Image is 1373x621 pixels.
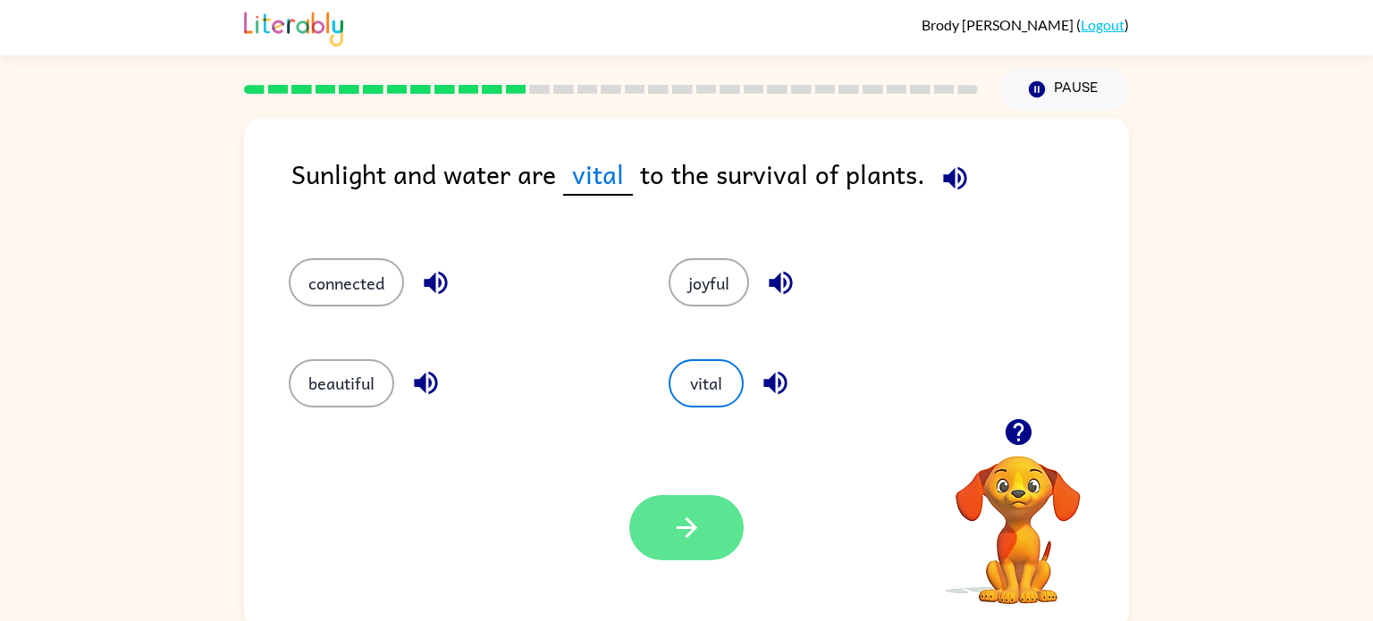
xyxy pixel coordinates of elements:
div: Sunlight and water are to the survival of plants. [291,154,1129,222]
span: vital [563,154,633,196]
button: joyful [669,258,749,306]
button: Pause [999,69,1129,110]
img: Literably [244,7,343,46]
span: Brody [PERSON_NAME] [922,16,1076,33]
div: ( ) [922,16,1129,33]
button: vital [669,359,744,407]
a: Logout [1081,16,1125,33]
button: beautiful [289,359,394,407]
video: Your browser must support playing .mp4 files to use Literably. Please try using another browser. [929,428,1108,607]
button: connected [289,258,404,306]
